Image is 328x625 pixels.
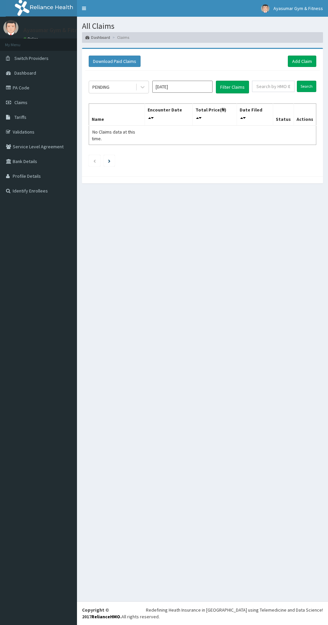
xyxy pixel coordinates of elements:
div: PENDING [92,84,109,90]
span: Ayasumar Gym & Fitness [273,5,323,11]
a: RelianceHMO [91,614,120,620]
img: User Image [3,20,18,35]
th: Status [273,103,294,126]
span: Dashboard [14,70,36,76]
th: Actions [294,103,316,126]
span: Claims [14,99,27,105]
a: Previous page [93,158,96,164]
a: Add Claim [288,56,316,67]
input: Search by HMO ID [252,81,295,92]
a: Dashboard [85,34,110,40]
a: Next page [108,158,110,164]
th: Name [89,103,145,126]
input: Search [297,81,316,92]
footer: All rights reserved. [77,601,328,625]
span: Tariffs [14,114,26,120]
th: Total Price(₦) [192,103,237,126]
th: Encounter Date [145,103,192,126]
li: Claims [111,34,129,40]
button: Filter Claims [216,81,249,93]
div: Redefining Heath Insurance in [GEOGRAPHIC_DATA] using Telemedicine and Data Science! [146,607,323,613]
a: Online [23,36,39,41]
th: Date Filed [237,103,273,126]
img: User Image [261,4,269,13]
h1: All Claims [82,22,323,30]
span: Switch Providers [14,55,49,61]
span: No Claims data at this time. [92,129,135,142]
button: Download Paid Claims [89,56,141,67]
p: Ayasumar Gym & Fitness [23,27,87,33]
strong: Copyright © 2017 . [82,607,121,620]
input: Select Month and Year [152,81,213,93]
